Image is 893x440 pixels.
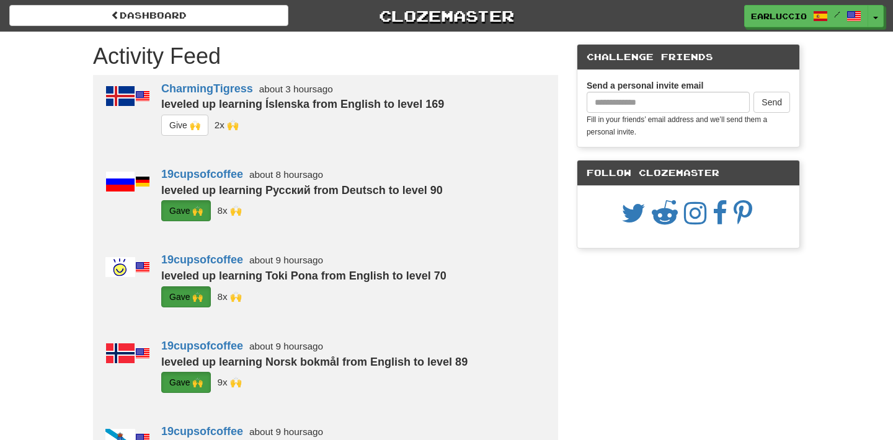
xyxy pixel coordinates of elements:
strong: Send a personal invite email [587,81,703,90]
small: atila_fakacz<br />LuciusVorenusX<br />Morela<br />_cmns<br />CharmingTigress<br />a_seal<br />Ear... [217,377,241,387]
small: atila_fakacz<br />Morela<br />_cmns<br />CharmingTigress<br />a_seal<br />Earluccio<br />Marcos<b... [217,291,241,302]
div: Challenge Friends [577,45,799,70]
a: 19cupsofcoffee [161,340,243,352]
a: Earluccio / [744,5,868,27]
a: Dashboard [9,5,288,26]
span: Earluccio [751,11,807,22]
button: Send [753,92,790,113]
strong: leveled up learning Русский from Deutsch to level 90 [161,184,443,196]
a: 19cupsofcoffee [161,168,243,180]
button: Give 🙌 [161,115,208,136]
small: about 3 hours ago [259,84,333,94]
small: Fill in your friends’ email address and we’ll send them a personal invite. [587,115,767,136]
strong: leveled up learning Íslenska from English to level 169 [161,98,444,110]
button: Gave 🙌 [161,286,211,307]
strong: leveled up learning Toki Pona from English to level 70 [161,270,446,282]
span: / [834,10,840,19]
div: Follow Clozemaster [577,161,799,186]
small: about 9 hours ago [249,341,323,351]
button: Gave 🙌 [161,372,211,393]
button: Gave 🙌 [161,200,211,221]
small: about 9 hours ago [249,426,323,437]
small: about 8 hours ago [249,169,323,180]
small: LuciusVorenusX<br />Morela [215,120,239,130]
h1: Activity Feed [93,44,558,69]
small: about 9 hours ago [249,255,323,265]
small: atila_fakacz<br />LuciusVorenusX<br />_cmns<br />CharmingTigress<br />a_seal<br />Earluccio<br />... [217,205,241,216]
a: 19cupsofcoffee [161,425,243,438]
strong: leveled up learning Norsk bokmål from English to level 89 [161,356,468,368]
a: Clozemaster [307,5,586,27]
a: 19cupsofcoffee [161,253,243,266]
a: CharmingTigress [161,82,253,95]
